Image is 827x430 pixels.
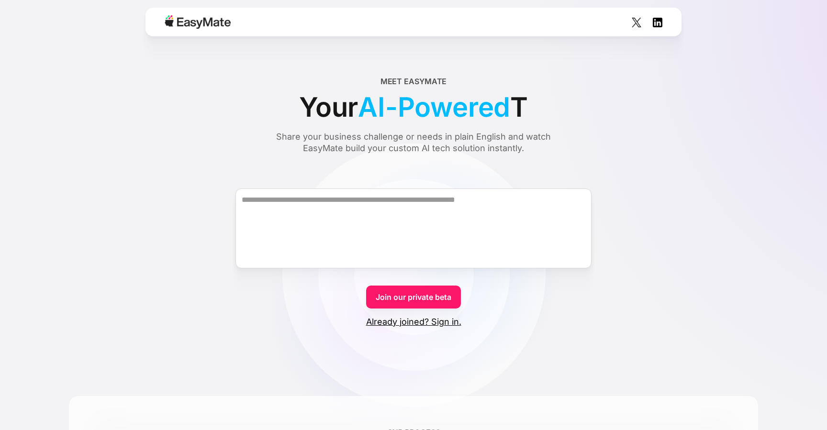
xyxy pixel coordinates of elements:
a: Already joined? Sign in. [366,316,461,328]
div: Meet EasyMate [380,76,447,87]
img: Social Icon [632,18,641,27]
img: Easymate logo [165,15,231,29]
span: T [510,87,528,127]
form: Form [69,171,758,328]
span: AI-Powered [358,87,510,127]
a: Join our private beta [366,286,461,309]
div: Share your business challenge or needs in plain English and watch EasyMate build your custom AI t... [258,131,569,154]
img: Social Icon [653,18,662,27]
div: Your [299,87,528,127]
